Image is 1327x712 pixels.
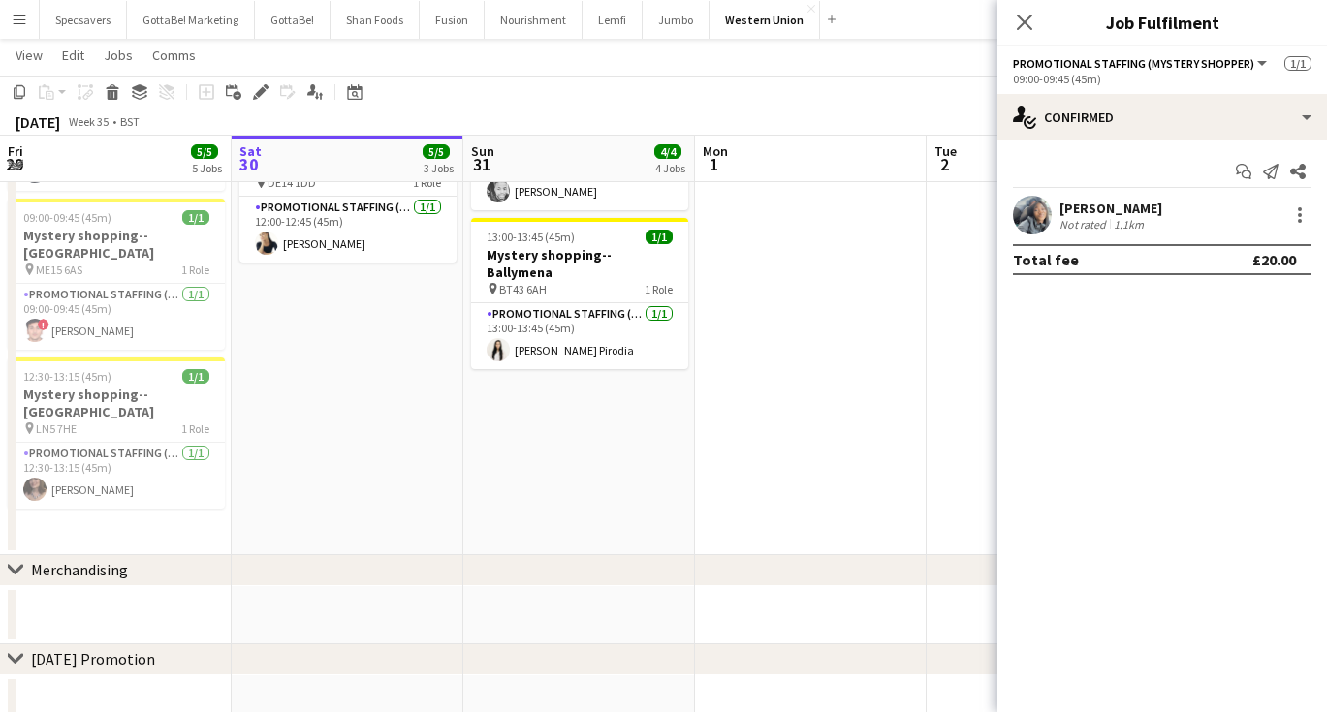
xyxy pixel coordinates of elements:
button: Western Union [710,1,820,39]
a: Comms [144,43,204,68]
div: [DATE] Promotion [31,649,155,668]
span: 1/1 [646,230,673,244]
button: Nourishment [485,1,583,39]
span: 1/1 [182,210,209,225]
div: 1.1km [1110,217,1148,232]
span: 12:30-13:15 (45m) [23,369,111,384]
span: 1 Role [645,282,673,296]
span: 4/4 [654,144,681,159]
span: 30 [237,153,262,175]
h3: Mystery shopping--[GEOGRAPHIC_DATA] [8,227,225,262]
button: GottaBe! [255,1,331,39]
span: LN5 7HE [36,421,77,436]
div: 09:00-09:45 (45m) [1013,72,1311,86]
a: Edit [54,43,92,68]
span: 1 Role [181,421,209,436]
span: 1/1 [182,369,209,384]
span: 29 [5,153,23,175]
div: 4 Jobs [655,161,685,175]
span: View [16,46,43,64]
div: £20.00 [1252,250,1296,269]
div: BST [120,114,140,129]
span: 1/1 [1284,56,1311,71]
span: Week 35 [64,114,112,129]
a: View [8,43,50,68]
app-card-role: Promotional Staffing (Mystery Shopper)1/109:00-09:45 (45m)![PERSON_NAME] [8,284,225,350]
app-job-card: 09:00-09:45 (45m)1/1Mystery shopping--[GEOGRAPHIC_DATA] ME15 6AS1 RolePromotional Staffing (Myste... [8,199,225,350]
span: 1 Role [413,175,441,190]
div: 5 Jobs [192,161,222,175]
span: 09:00-09:45 (45m) [23,210,111,225]
app-card-role: Promotional Staffing (Mystery Shopper)1/112:30-13:15 (45m)[PERSON_NAME] [8,443,225,509]
span: Fri [8,142,23,160]
a: Jobs [96,43,141,68]
span: 5/5 [191,144,218,159]
span: Comms [152,46,196,64]
div: Total fee [1013,250,1079,269]
app-job-card: 13:00-13:45 (45m)1/1Mystery shopping--Ballymena BT43 6AH1 RolePromotional Staffing (Mystery Shopp... [471,218,688,369]
button: Fusion [420,1,485,39]
span: Tue [934,142,957,160]
div: [PERSON_NAME] [1059,200,1162,217]
span: 5/5 [423,144,450,159]
button: GottaBe! Marketing [127,1,255,39]
span: ! [38,319,49,330]
app-card-role: Promotional Staffing (Mystery Shopper)1/113:00-13:45 (45m)[PERSON_NAME] Pirodia [471,303,688,369]
button: Lemfi [583,1,643,39]
span: 1 [700,153,728,175]
button: Jumbo [643,1,710,39]
h3: Mystery shopping--[GEOGRAPHIC_DATA] [8,386,225,420]
span: BT43 6AH [499,282,547,296]
button: Specsavers [40,1,127,39]
div: Merchandising [31,560,128,579]
app-card-role: Promotional Staffing (Mystery Shopper)1/112:00-12:45 (45m)[PERSON_NAME] [239,197,457,263]
span: ME15 6AS [36,263,82,277]
h3: Mystery shopping--Ballymena [471,246,688,281]
span: DE14 1DD [268,175,316,190]
span: Jobs [104,46,133,64]
div: [DATE] [16,112,60,132]
span: 2 [932,153,957,175]
span: Sat [239,142,262,160]
span: Promotional Staffing (Mystery Shopper) [1013,56,1254,71]
span: 13:00-13:45 (45m) [487,230,575,244]
span: 1 Role [181,263,209,277]
div: 3 Jobs [424,161,454,175]
app-job-card: 12:30-13:15 (45m)1/1Mystery shopping--[GEOGRAPHIC_DATA] LN5 7HE1 RolePromotional Staffing (Myster... [8,357,225,509]
span: Edit [62,46,84,64]
div: Confirmed [997,94,1327,140]
span: 31 [468,153,494,175]
span: Sun [471,142,494,160]
button: Promotional Staffing (Mystery Shopper) [1013,56,1270,71]
span: Mon [703,142,728,160]
button: Shan Foods [331,1,420,39]
div: Not rated [1059,217,1110,232]
h3: Job Fulfilment [997,10,1327,35]
app-job-card: 12:00-12:45 (45m)1/1Mystery shopping--[GEOGRAPHIC_DATA] DE14 1DD1 RolePromotional Staffing (Myste... [239,111,457,263]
